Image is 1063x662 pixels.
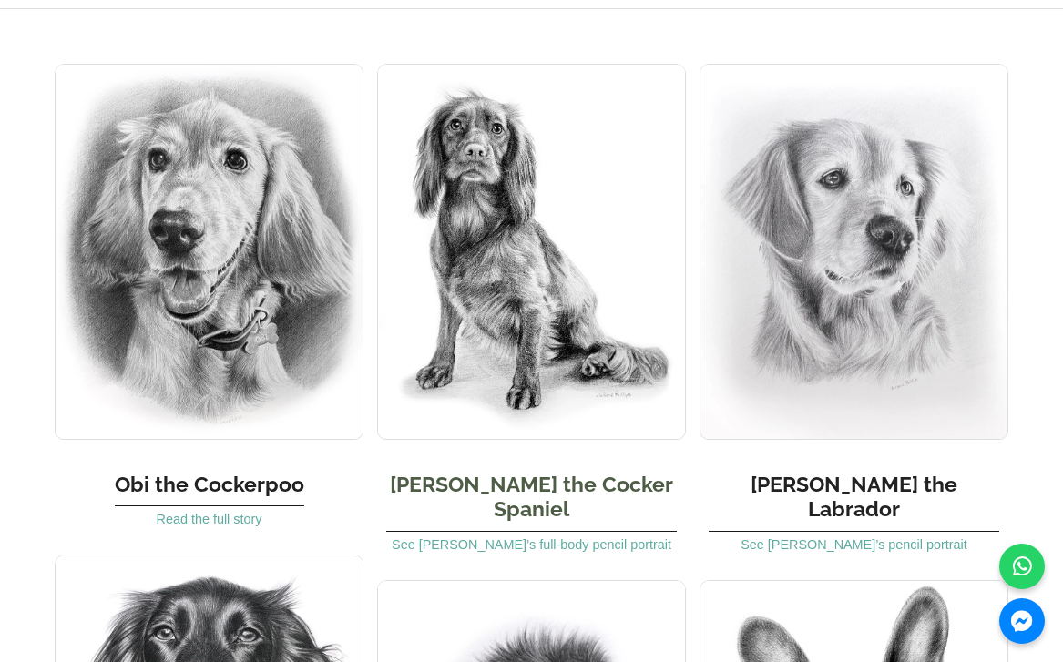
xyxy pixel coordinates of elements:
h3: [PERSON_NAME] the Cocker Spaniel [386,453,677,532]
a: WhatsApp [999,544,1045,589]
a: See [PERSON_NAME]’s full-body pencil portrait [392,537,671,552]
img: Obi the Golden Cockerpoo – Pencil Portrait by Melanie Phillips [55,64,363,440]
a: See [PERSON_NAME]’s pencil portrait [741,537,966,552]
h3: Obi the Cockerpoo [115,453,304,507]
img: Mollie the Cocker Spaniel – Full Body Pencil Portrait [377,64,686,440]
a: Read the full story [157,512,262,526]
img: Sam the Golden Retriever – Hand-drawn Portrait [700,64,1008,440]
a: Messenger [999,598,1045,644]
h3: [PERSON_NAME] the Labrador [709,453,999,532]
